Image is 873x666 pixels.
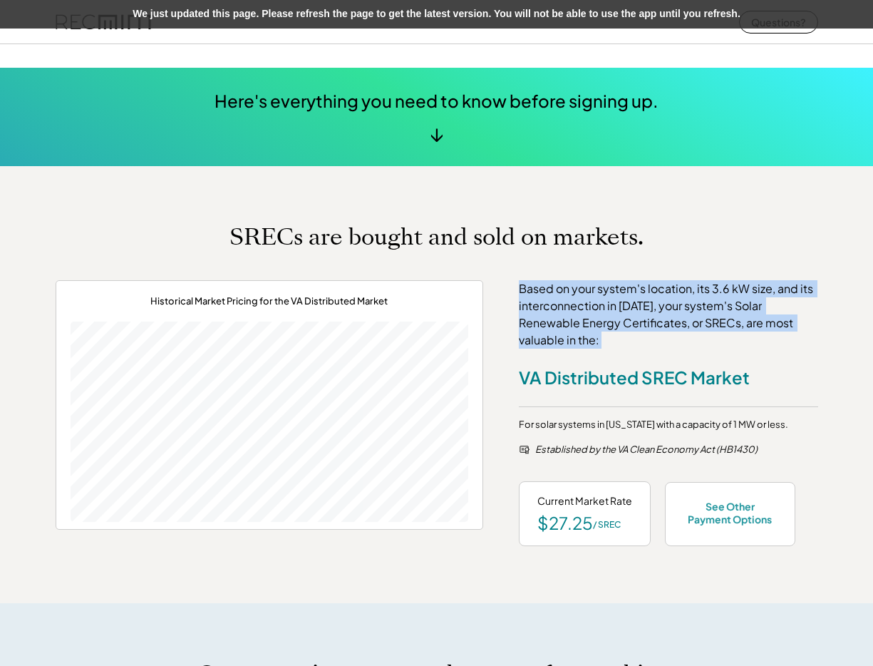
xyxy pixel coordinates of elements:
div: Based on your system's location, its 3.6 kW size, and its interconnection in [DATE], your system'... [519,280,818,349]
div: Established by the VA Clean Economy Act (HB1430) [535,443,818,457]
div: Current Market Rate [537,494,632,508]
div: Historical Market Pricing for the VA Distributed Market [150,295,388,307]
div: VA Distributed SREC Market [519,367,750,389]
h1: SRECs are bought and sold on markets. [229,223,644,251]
div: ↓ [430,123,443,144]
div: For solar systems in [US_STATE] with a capacity of 1 MW or less. [519,418,788,432]
div: See Other Payment Options [683,500,777,526]
div: $27.25 [537,514,593,531]
div: Here's everything you need to know before signing up. [215,89,658,113]
div: / SREC [593,519,621,531]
